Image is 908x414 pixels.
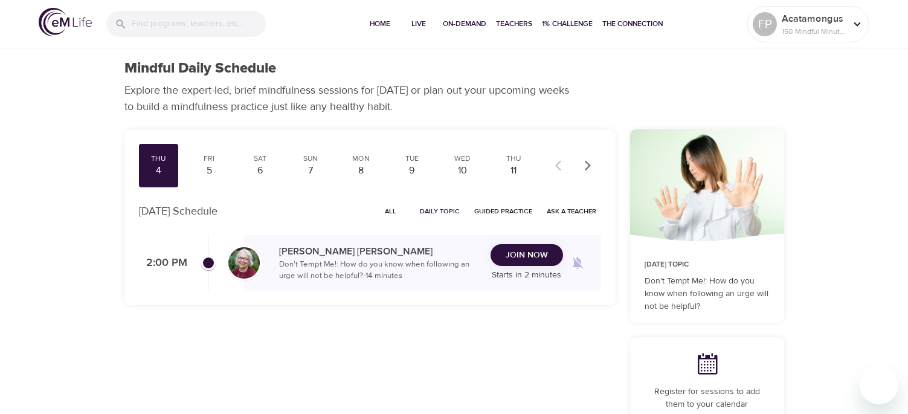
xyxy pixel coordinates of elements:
[372,202,410,221] button: All
[448,154,478,164] div: Wed
[602,18,663,30] span: The Connection
[139,203,217,219] p: [DATE] Schedule
[645,275,770,313] p: Don't Tempt Me!: How do you know when following an urge will not be helpful?
[365,18,394,30] span: Home
[279,259,481,282] p: Don't Tempt Me!: How do you know when following an urge will not be helpful? · 14 minutes
[491,269,563,282] p: Starts in 2 minutes
[397,154,427,164] div: Tue
[144,154,174,164] div: Thu
[194,154,224,164] div: Fri
[124,60,276,77] h1: Mindful Daily Schedule
[376,205,405,217] span: All
[469,202,537,221] button: Guided Practice
[39,8,92,36] img: logo
[491,244,563,267] button: Join Now
[547,205,596,217] span: Ask a Teacher
[346,154,376,164] div: Mon
[144,164,174,178] div: 4
[443,18,486,30] span: On-Demand
[496,18,532,30] span: Teachers
[782,11,846,26] p: Acatamongus
[860,366,898,404] iframe: Button to launch messaging window
[506,248,548,263] span: Join Now
[420,205,460,217] span: Daily Topic
[498,164,529,178] div: 11
[279,244,481,259] p: [PERSON_NAME] [PERSON_NAME]
[397,164,427,178] div: 9
[245,164,275,178] div: 6
[124,82,578,115] p: Explore the expert-led, brief mindfulness sessions for [DATE] or plan out your upcoming weeks to ...
[415,202,465,221] button: Daily Topic
[404,18,433,30] span: Live
[782,26,846,37] p: 150 Mindful Minutes
[542,18,593,30] span: 1% Challenge
[194,164,224,178] div: 5
[448,164,478,178] div: 10
[645,259,770,270] p: [DATE] Topic
[139,255,187,271] p: 2:00 PM
[295,164,326,178] div: 7
[498,154,529,164] div: Thu
[228,247,260,279] img: Bernice_Moore_min.jpg
[346,164,376,178] div: 8
[132,11,266,37] input: Find programs, teachers, etc...
[474,205,532,217] span: Guided Practice
[753,12,777,36] div: FP
[295,154,326,164] div: Sun
[245,154,275,164] div: Sat
[542,202,601,221] button: Ask a Teacher
[645,386,770,411] p: Register for sessions to add them to your calendar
